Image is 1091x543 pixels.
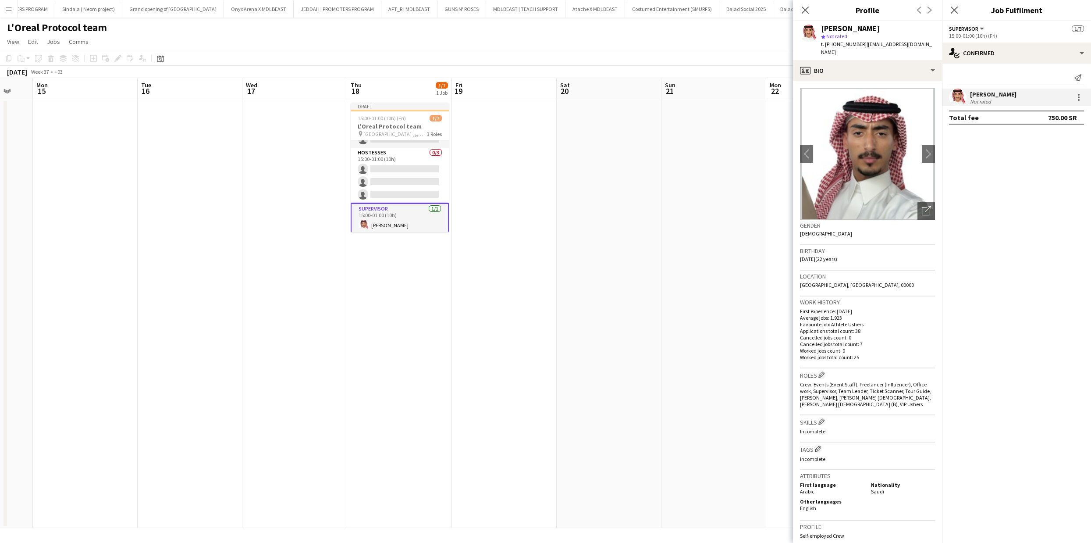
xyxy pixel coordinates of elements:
p: Cancelled jobs count: 0 [800,334,935,341]
span: Fri [455,81,462,89]
div: Draft [351,103,449,110]
button: Sindala ( Neom project) [55,0,122,18]
button: JEDDAH | PROMOTERS PROGRAM [294,0,381,18]
span: Supervisor [949,25,978,32]
div: Open photos pop-in [917,202,935,220]
app-card-role: Supervisor1/115:00-01:00 (10h)[PERSON_NAME] [351,203,449,235]
span: 17 [245,86,257,96]
span: Saudi [871,488,884,495]
p: Favourite job: Athlete Ushers [800,321,935,328]
div: 750.00 SR [1048,113,1077,122]
button: AFT_R | MDLBEAST [381,0,437,18]
h3: L'Oreal Protocol team [351,122,449,130]
div: [PERSON_NAME] [970,90,1016,98]
h3: Attributes [800,472,935,480]
span: Mon [770,81,781,89]
h3: Profile [800,523,935,531]
div: Not rated [970,98,993,105]
a: Jobs [43,36,64,47]
span: Crew, Events (Event Staff), Freelancer (Influencer), Office work, Supervisor, Team Leader, Ticket... [800,381,931,407]
span: View [7,38,19,46]
span: Mon [36,81,48,89]
span: 1/7 [430,115,442,121]
button: Balad Beast 2024 [773,0,826,18]
p: Incomplete [800,428,935,435]
span: 1/7 [436,82,448,89]
span: Sun [665,81,675,89]
button: Supervisor [949,25,985,32]
button: GUNS N' ROSES [437,0,486,18]
p: Worked jobs count: 0 [800,347,935,354]
span: English [800,505,816,511]
h3: Gender [800,221,935,229]
p: First experience: [DATE] [800,308,935,314]
div: 15:00-01:00 (10h) (Fri) [949,32,1084,39]
div: +03 [54,68,63,75]
app-job-card: Draft15:00-01:00 (10h) (Fri)1/7L'Oreal Protocol team [GEOGRAPHIC_DATA] بحطين 📍3 Roles15:00-01:00 ... [351,103,449,232]
button: Balad Social 2025 [719,0,773,18]
h3: Birthday [800,247,935,255]
img: Crew avatar or photo [800,88,935,220]
h3: Location [800,272,935,280]
h5: First language [800,482,864,488]
div: [DATE] [7,68,27,76]
a: Comms [65,36,92,47]
button: Grand opening of [GEOGRAPHIC_DATA] [122,0,224,18]
div: [PERSON_NAME] [821,25,880,32]
button: Atache X MDLBEAST [565,0,625,18]
app-card-role: HOSTESSES0/315:00-01:00 (10h) [351,148,449,203]
span: Sat [560,81,570,89]
span: [DEMOGRAPHIC_DATA] [800,230,852,237]
p: Incomplete [800,456,935,462]
h1: L'Oreal Protocol team [7,21,107,34]
h5: Nationality [871,482,935,488]
span: 3 Roles [427,131,442,137]
span: Thu [351,81,362,89]
p: Cancelled jobs total count: 7 [800,341,935,347]
a: Edit [25,36,42,47]
span: 22 [768,86,781,96]
h3: Profile [793,4,942,16]
span: 21 [664,86,675,96]
button: Onyx Arena X MDLBEAST [224,0,294,18]
span: | [EMAIL_ADDRESS][DOMAIN_NAME] [821,41,932,55]
div: Total fee [949,113,979,122]
span: Jobs [47,38,60,46]
a: View [4,36,23,47]
span: Comms [69,38,89,46]
h3: Roles [800,370,935,379]
p: Self-employed Crew [800,532,935,539]
span: Tue [141,81,151,89]
h3: Tags [800,444,935,454]
button: Costumed Entertainment (SMURFS) [625,0,719,18]
p: Average jobs: 1.923 [800,314,935,321]
h3: Work history [800,298,935,306]
span: [DATE] (22 years) [800,256,837,262]
h3: Skills [800,417,935,426]
span: t. [PHONE_NUMBER] [821,41,867,47]
span: 19 [454,86,462,96]
span: Arabic [800,488,814,495]
span: 1/7 [1072,25,1084,32]
h5: Other languages [800,498,864,505]
span: 18 [349,86,362,96]
button: MDLBEAST | TEACH SUPPORT [486,0,565,18]
p: Worked jobs total count: 25 [800,354,935,361]
span: Not rated [826,33,847,39]
span: 20 [559,86,570,96]
span: 15:00-01:00 (10h) (Fri) [358,115,406,121]
span: 15 [35,86,48,96]
div: Confirmed [942,43,1091,64]
div: Bio [793,60,942,81]
span: Wed [246,81,257,89]
span: [GEOGRAPHIC_DATA], [GEOGRAPHIC_DATA], 00000 [800,282,914,288]
span: 16 [140,86,151,96]
span: [GEOGRAPHIC_DATA] بحطين 📍 [363,131,427,137]
span: Week 37 [29,68,51,75]
div: 1 Job [436,89,448,96]
h3: Job Fulfilment [942,4,1091,16]
span: Edit [28,38,38,46]
p: Applications total count: 38 [800,328,935,334]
